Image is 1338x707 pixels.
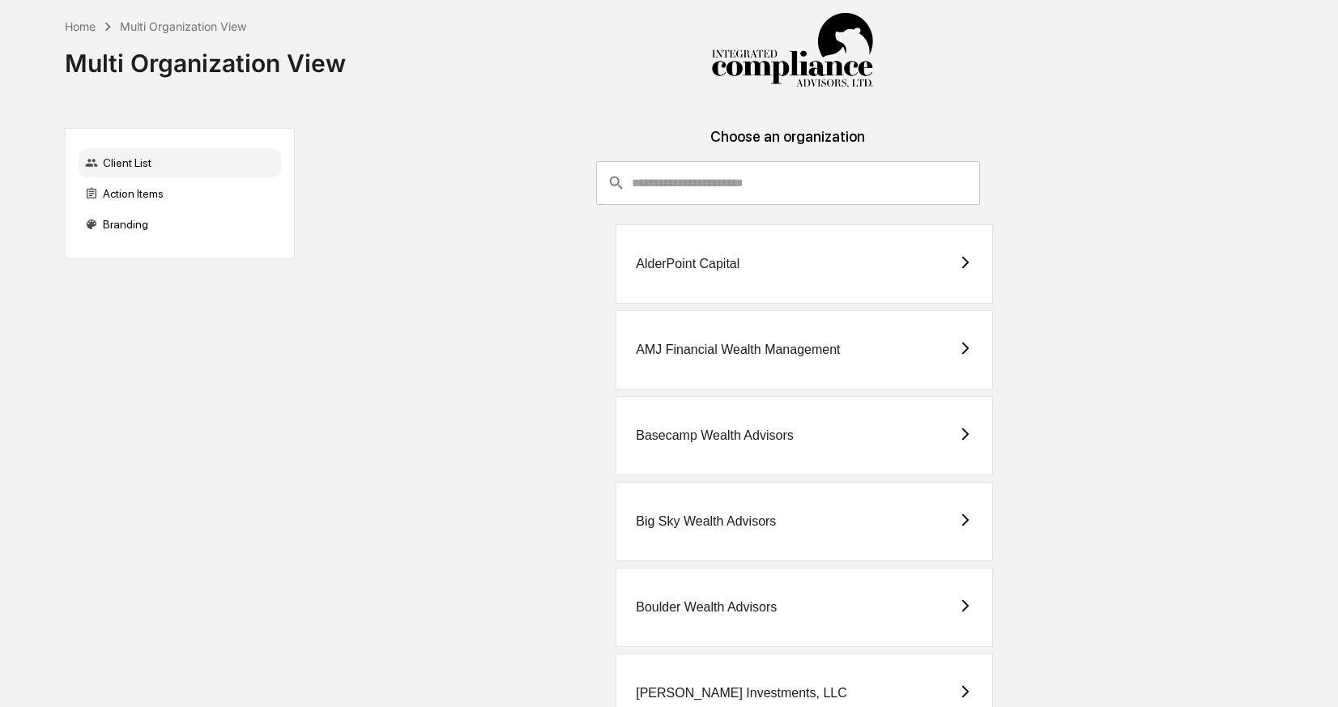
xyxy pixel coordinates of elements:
[636,343,840,357] div: AMJ Financial Wealth Management
[636,257,739,271] div: AlderPoint Capital
[79,179,281,208] div: Action Items
[711,13,873,89] img: Integrated Compliance Advisors
[120,19,246,33] div: Multi Organization View
[596,161,981,205] div: consultant-dashboard__filter-organizations-search-bar
[65,36,346,78] div: Multi Organization View
[79,210,281,239] div: Branding
[636,600,777,615] div: Boulder Wealth Advisors
[636,428,793,443] div: Basecamp Wealth Advisors
[65,19,96,33] div: Home
[308,128,1269,161] div: Choose an organization
[79,148,281,177] div: Client List
[636,686,847,701] div: [PERSON_NAME] Investments, LLC
[636,514,776,529] div: Big Sky Wealth Advisors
